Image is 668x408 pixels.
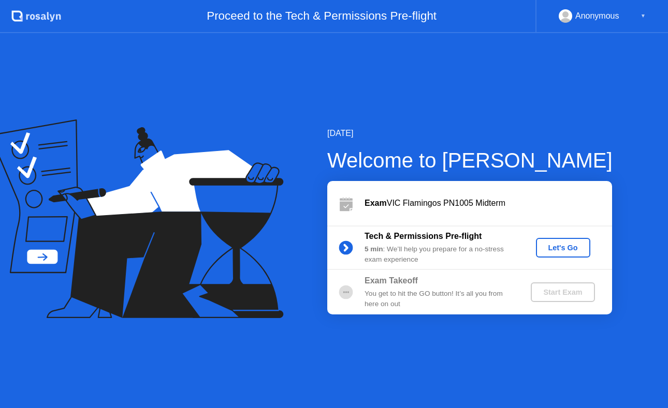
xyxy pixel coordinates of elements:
[641,9,646,23] div: ▼
[531,282,594,302] button: Start Exam
[365,232,482,240] b: Tech & Permissions Pre-flight
[327,145,613,176] div: Welcome to [PERSON_NAME]
[540,244,586,252] div: Let's Go
[365,197,612,209] div: VIC Flamingos PN1005 Midterm
[365,244,514,265] div: : We’ll help you prepare for a no-stress exam experience
[365,199,387,207] b: Exam
[536,238,590,258] button: Let's Go
[365,289,514,310] div: You get to hit the GO button! It’s all you from here on out
[365,245,383,253] b: 5 min
[575,9,619,23] div: Anonymous
[327,127,613,140] div: [DATE]
[535,288,590,296] div: Start Exam
[365,276,418,285] b: Exam Takeoff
